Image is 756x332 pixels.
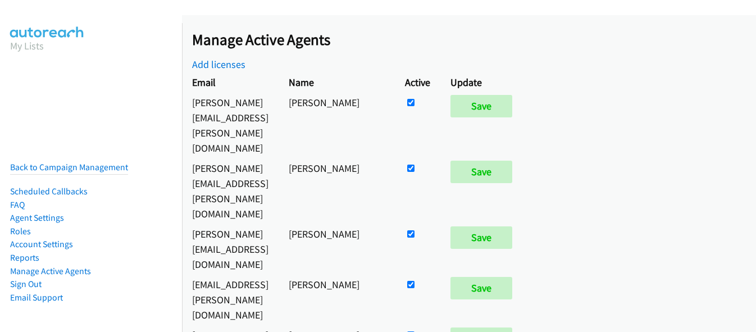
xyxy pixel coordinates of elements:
[10,279,42,289] a: Sign Out
[10,39,44,52] a: My Lists
[182,274,279,325] td: [EMAIL_ADDRESS][PERSON_NAME][DOMAIN_NAME]
[10,199,25,210] a: FAQ
[279,92,395,158] td: [PERSON_NAME]
[450,226,512,249] input: Save
[279,224,395,274] td: [PERSON_NAME]
[10,226,31,237] a: Roles
[10,266,91,276] a: Manage Active Agents
[10,186,88,197] a: Scheduled Callbacks
[192,30,756,49] h2: Manage Active Agents
[182,224,279,274] td: [PERSON_NAME][EMAIL_ADDRESS][DOMAIN_NAME]
[279,72,395,92] th: Name
[395,72,440,92] th: Active
[182,92,279,158] td: [PERSON_NAME][EMAIL_ADDRESS][PERSON_NAME][DOMAIN_NAME]
[10,162,128,172] a: Back to Campaign Management
[440,72,527,92] th: Update
[192,58,245,71] a: Add licenses
[279,158,395,224] td: [PERSON_NAME]
[450,161,512,183] input: Save
[279,274,395,325] td: [PERSON_NAME]
[10,212,64,223] a: Agent Settings
[10,292,63,303] a: Email Support
[182,158,279,224] td: [PERSON_NAME][EMAIL_ADDRESS][PERSON_NAME][DOMAIN_NAME]
[450,277,512,299] input: Save
[182,72,279,92] th: Email
[10,239,73,249] a: Account Settings
[450,95,512,117] input: Save
[10,252,39,263] a: Reports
